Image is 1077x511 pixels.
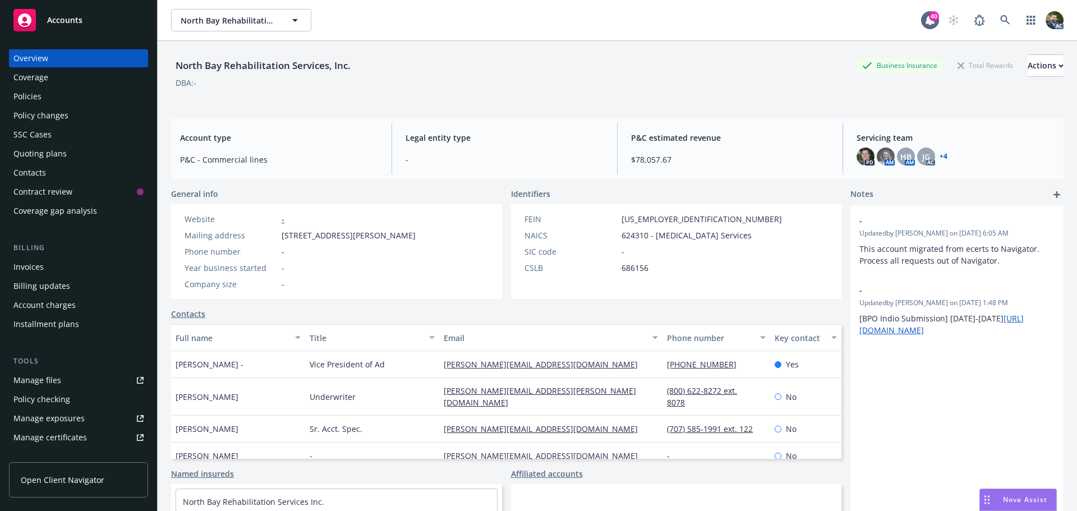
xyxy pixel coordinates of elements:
[171,324,305,351] button: Full name
[994,9,1016,31] a: Search
[282,262,284,274] span: -
[9,242,148,254] div: Billing
[282,214,284,224] a: -
[185,246,277,257] div: Phone number
[444,450,647,461] a: [PERSON_NAME][EMAIL_ADDRESS][DOMAIN_NAME]
[9,296,148,314] a: Account charges
[185,229,277,241] div: Mailing address
[1003,495,1047,504] span: Nova Assist
[13,202,97,220] div: Coverage gap analysis
[171,308,205,320] a: Contacts
[444,423,647,434] a: [PERSON_NAME][EMAIL_ADDRESS][DOMAIN_NAME]
[310,450,312,462] span: -
[667,423,762,434] a: (707) 585-1991 ext. 122
[406,132,604,144] span: Legal entity type
[631,154,829,165] span: $78,057.67
[181,15,278,26] span: North Bay Rehabilitation Services, Inc.
[9,164,148,182] a: Contacts
[786,450,797,462] span: No
[171,58,355,73] div: North Bay Rehabilitation Services, Inc.
[850,275,1064,345] div: -Updatedby [PERSON_NAME] on [DATE] 1:48 PM[BPO Indio Submission] [DATE]-[DATE][URL][DOMAIN_NAME]
[524,229,617,241] div: NAICS
[786,391,797,403] span: No
[180,154,378,165] span: P&C - Commercial lines
[13,429,87,446] div: Manage certificates
[176,332,288,344] div: Full name
[9,107,148,125] a: Policy changes
[310,423,362,435] span: Sr. Acct. Spec.
[877,148,895,165] img: photo
[857,132,1055,144] span: Servicing team
[9,183,148,201] a: Contract review
[859,215,1025,227] span: -
[176,423,238,435] span: [PERSON_NAME]
[786,423,797,435] span: No
[444,332,646,344] div: Email
[859,243,1042,266] span: This account migrated from ecerts to Navigator. Process all requests out of Navigator.
[524,246,617,257] div: SIC code
[622,246,624,257] span: -
[667,450,679,461] a: -
[13,258,44,276] div: Invoices
[979,489,1057,511] button: Nova Assist
[667,359,745,370] a: [PHONE_NUMBER]
[667,385,737,408] a: (800) 622-8272 ext. 8078
[770,324,841,351] button: Key contact
[859,228,1055,238] span: Updated by [PERSON_NAME] on [DATE] 6:05 AM
[622,262,648,274] span: 686156
[922,151,930,163] span: JG
[13,448,70,466] div: Manage claims
[13,68,48,86] div: Coverage
[9,49,148,67] a: Overview
[171,468,234,480] a: Named insureds
[310,332,422,344] div: Title
[9,315,148,333] a: Installment plans
[9,126,148,144] a: SSC Cases
[940,153,947,160] a: +4
[444,359,647,370] a: [PERSON_NAME][EMAIL_ADDRESS][DOMAIN_NAME]
[857,58,943,72] div: Business Insurance
[1046,11,1064,29] img: photo
[13,107,68,125] div: Policy changes
[9,356,148,367] div: Tools
[9,277,148,295] a: Billing updates
[310,391,356,403] span: Underwriter
[1020,9,1042,31] a: Switch app
[1028,54,1064,77] button: Actions
[9,409,148,427] a: Manage exposures
[9,88,148,105] a: Policies
[980,489,994,510] div: Drag to move
[13,315,79,333] div: Installment plans
[1028,55,1064,76] div: Actions
[900,151,912,163] span: HB
[176,77,196,89] div: DBA: -
[786,358,799,370] span: Yes
[1050,188,1064,201] a: add
[180,132,378,144] span: Account type
[9,145,148,163] a: Quoting plans
[13,371,61,389] div: Manage files
[775,332,825,344] div: Key contact
[9,371,148,389] a: Manage files
[439,324,662,351] button: Email
[305,324,439,351] button: Title
[859,312,1055,336] p: [BPO Indio Submission] [DATE]-[DATE]
[13,390,70,408] div: Policy checking
[524,213,617,225] div: FEIN
[9,4,148,36] a: Accounts
[183,496,324,507] a: North Bay Rehabilitation Services Inc.
[171,9,311,31] button: North Bay Rehabilitation Services, Inc.
[13,49,48,67] div: Overview
[13,409,85,427] div: Manage exposures
[662,324,770,351] button: Phone number
[9,429,148,446] a: Manage certificates
[13,183,72,201] div: Contract review
[47,16,82,25] span: Accounts
[667,332,753,344] div: Phone number
[282,278,284,290] span: -
[524,262,617,274] div: CSLB
[171,188,218,200] span: General info
[13,145,67,163] div: Quoting plans
[857,148,875,165] img: photo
